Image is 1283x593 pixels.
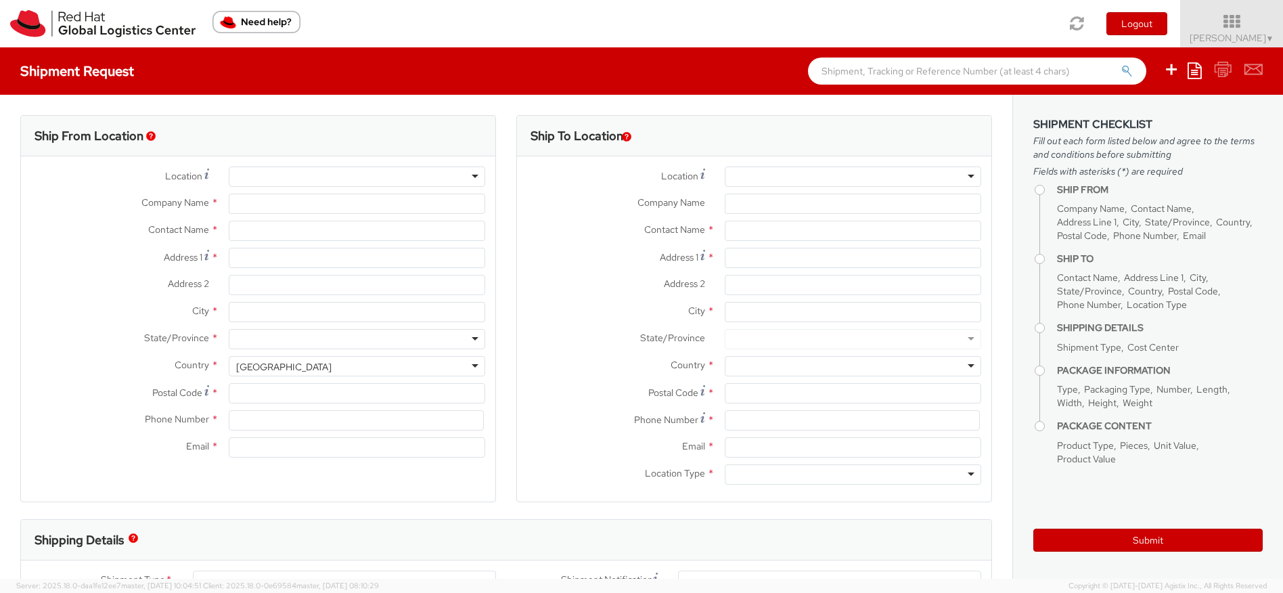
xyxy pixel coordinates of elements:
span: Contact Name [1131,202,1192,215]
span: Phone Number [145,413,209,425]
h4: Package Content [1057,421,1263,431]
span: Shipment Type [101,573,165,588]
span: Packaging Type [1084,383,1150,395]
span: Client: 2025.18.0-0e69584 [203,581,379,590]
span: Company Name [637,196,705,208]
span: Country [175,359,209,371]
h3: Ship To Location [531,129,623,143]
span: Copyright © [DATE]-[DATE] Agistix Inc., All Rights Reserved [1068,581,1267,592]
span: Country [1128,285,1162,297]
button: Logout [1106,12,1167,35]
span: Fill out each form listed below and agree to the terms and conditions before submitting [1033,134,1263,161]
span: Address 1 [164,251,202,263]
h3: Shipping Details [35,533,124,547]
span: Email [186,440,209,452]
span: Shipment Notification [561,573,653,587]
span: Height [1088,397,1117,409]
span: City [688,305,705,317]
span: Company Name [1057,202,1125,215]
button: Need help? [212,11,300,33]
span: Phone Number [1113,229,1177,242]
span: Cost Center [1127,341,1179,353]
span: Postal Code [152,387,202,399]
span: Product Type [1057,439,1114,452]
span: Width [1057,397,1082,409]
span: Product Value [1057,453,1116,465]
span: Postal Code [648,387,698,399]
h4: Shipment Request [20,64,134,79]
img: rh-logistics-00dfa346123c4ec078e1.svg [10,10,196,37]
span: Location [661,170,698,182]
span: Contact Name [148,223,209,236]
span: Length [1196,383,1228,395]
h3: Shipment Checklist [1033,118,1263,131]
span: Email [1183,229,1206,242]
span: ▼ [1266,33,1274,44]
span: Contact Name [644,223,705,236]
span: Fields with asterisks (*) are required [1033,164,1263,178]
button: Submit [1033,529,1263,552]
span: Address Line 1 [1124,271,1184,284]
h4: Ship To [1057,254,1263,264]
span: Address 2 [168,278,209,290]
span: Contact Name [1057,271,1118,284]
span: State/Province [1057,285,1122,297]
input: Shipment, Tracking or Reference Number (at least 4 chars) [808,58,1146,85]
span: Server: 2025.18.0-daa1fe12ee7 [16,581,201,590]
span: State/Province [144,332,209,344]
h4: Package Information [1057,366,1263,376]
span: Address Line 1 [1057,216,1117,228]
span: Postal Code [1168,285,1218,297]
span: Postal Code [1057,229,1107,242]
span: Number [1156,383,1190,395]
span: [PERSON_NAME] [1190,32,1274,44]
span: City [1123,216,1139,228]
div: [GEOGRAPHIC_DATA] [236,360,332,374]
span: Address 1 [660,251,698,263]
span: Pieces [1120,439,1148,452]
span: Address 2 [664,278,705,290]
span: Weight [1123,397,1152,409]
span: State/Province [640,332,705,344]
span: Shipment Type [1057,341,1121,353]
span: Unit Value [1154,439,1196,452]
span: Phone Number [634,414,698,426]
span: Type [1057,383,1078,395]
h4: Ship From [1057,185,1263,195]
span: master, [DATE] 10:04:51 [121,581,201,590]
span: Location [165,170,202,182]
span: City [192,305,209,317]
span: State/Province [1145,216,1210,228]
h3: Ship From Location [35,129,143,143]
span: Country [671,359,705,371]
span: Email [682,440,705,452]
span: Phone Number [1057,299,1121,311]
span: master, [DATE] 08:10:29 [296,581,379,590]
h4: Shipping Details [1057,323,1263,333]
span: City [1190,271,1206,284]
span: Company Name [141,196,209,208]
span: Location Type [645,467,705,479]
span: Location Type [1127,299,1187,311]
span: Country [1216,216,1250,228]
